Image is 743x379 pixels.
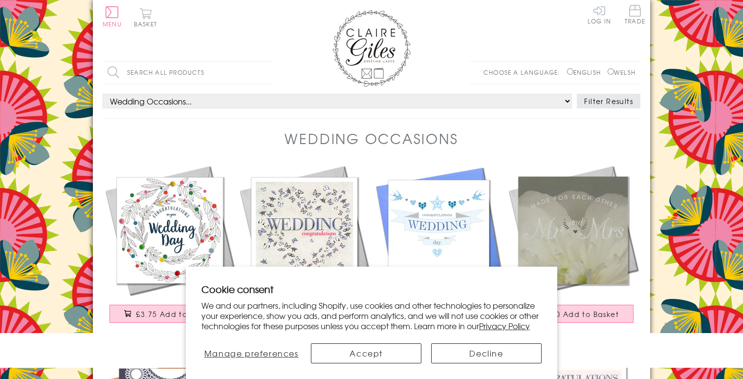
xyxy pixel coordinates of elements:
span: £3.50 Add to Basket [539,309,619,319]
img: Wedding Card, White Peonie, Mr and Mrs , Embossed and Foiled text [506,163,640,297]
input: English [567,68,573,75]
img: Wedding Card, Flowers, Congratulations, Embellished with colourful pompoms [103,163,237,297]
button: Accept [311,343,421,363]
input: Welsh [608,68,614,75]
a: Wedding Card, Flowers, Congratulations, Embellished with colourful pompoms £3.75 Add to Basket [103,163,237,333]
span: Trade [625,5,645,24]
button: Manage preferences [201,343,301,363]
p: We and our partners, including Shopify, use cookies and other technologies to personalize your ex... [201,300,542,331]
a: Log In [588,5,611,24]
input: Search all products [103,62,274,84]
img: Wedding Congratulations Card, Butteflies Heart, Embossed and Foiled text [237,163,371,297]
button: £3.50 Add to Basket [513,305,634,323]
button: £3.75 Add to Basket [109,305,231,323]
button: Basket [132,8,159,27]
a: Wedding Card, Blue Banners, Congratulations Wedding Day £3.50 Add to Basket [371,163,506,333]
span: Menu [103,20,122,28]
button: Filter Results [577,94,640,108]
h2: Cookie consent [201,282,542,296]
button: Decline [431,343,542,363]
h1: Wedding Occasions [284,128,458,148]
button: Menu [103,6,122,27]
a: Wedding Congratulations Card, Butteflies Heart, Embossed and Foiled text £3.50 Add to Basket [237,163,371,333]
a: Wedding Card, White Peonie, Mr and Mrs , Embossed and Foiled text £3.50 Add to Basket [506,163,640,333]
label: Welsh [608,68,635,77]
img: Claire Giles Greetings Cards [332,10,411,87]
span: Manage preferences [204,347,299,359]
label: English [567,68,606,77]
p: Choose a language: [483,68,565,77]
span: £3.75 Add to Basket [136,309,216,319]
a: Trade [625,5,645,26]
a: Privacy Policy [479,320,530,332]
input: Search [264,62,274,84]
img: Wedding Card, Blue Banners, Congratulations Wedding Day [371,163,506,297]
